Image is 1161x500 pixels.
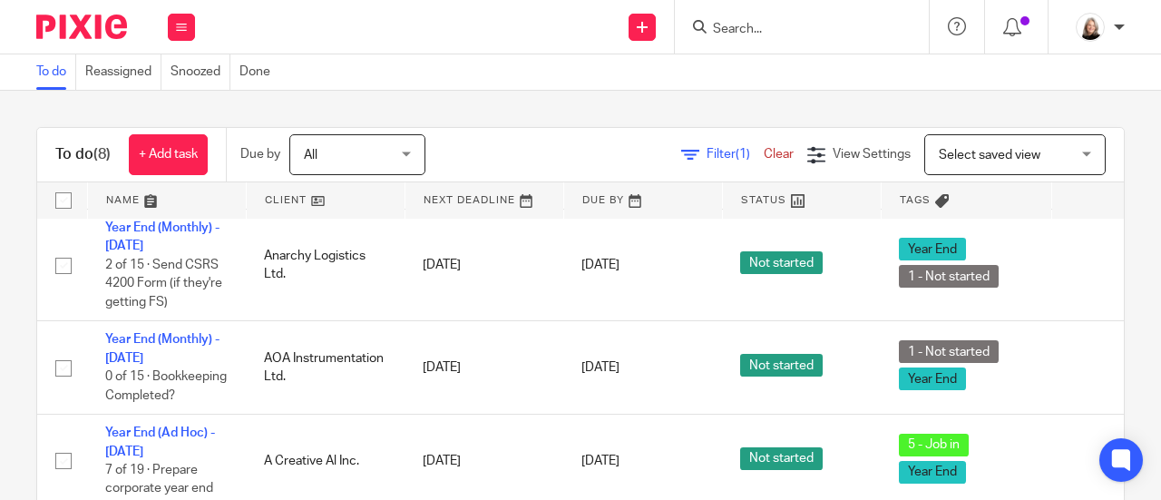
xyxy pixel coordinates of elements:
span: (8) [93,147,111,162]
td: [DATE] [405,210,563,321]
span: [DATE] [581,361,620,374]
span: Year End [899,238,966,260]
img: Pixie [36,15,127,39]
span: Filter [707,148,764,161]
td: [DATE] [405,321,563,415]
span: Select saved view [939,149,1040,162]
span: 7 of 19 · Prepare corporate year end [105,464,213,495]
span: Year End [899,461,966,484]
span: Year End [899,368,966,390]
h1: To do [55,145,111,164]
a: + Add task [129,134,208,175]
span: [DATE] [581,259,620,271]
span: 1 - Not started [899,265,999,288]
span: 2 of 15 · Send CSRS 4200 Form (if they're getting FS) [105,259,222,309]
span: Not started [740,447,823,470]
span: View Settings [833,148,911,161]
span: 1 - Not started [899,340,999,363]
a: Snoozed [171,54,230,90]
p: Due by [240,145,280,163]
a: Reassigned [85,54,161,90]
a: Clear [764,148,794,161]
span: Not started [740,251,823,274]
a: Year End (Ad Hoc) - [DATE] [105,426,215,457]
span: [DATE] [581,455,620,467]
span: 5 - Job in [899,434,969,456]
span: All [304,149,317,162]
td: Anarchy Logistics Ltd. [246,210,405,321]
img: Screenshot%202023-11-02%20134555.png [1076,13,1105,42]
a: Year End (Monthly) - [DATE] [105,333,220,364]
a: Year End (Monthly) - [DATE] [105,221,220,252]
a: Done [239,54,279,90]
a: To do [36,54,76,90]
span: Tags [900,195,931,205]
span: (1) [736,148,750,161]
input: Search [711,22,874,38]
span: Not started [740,354,823,377]
span: 0 of 15 · Bookkeeping Completed? [105,370,227,402]
td: AOA Instrumentation Ltd. [246,321,405,415]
